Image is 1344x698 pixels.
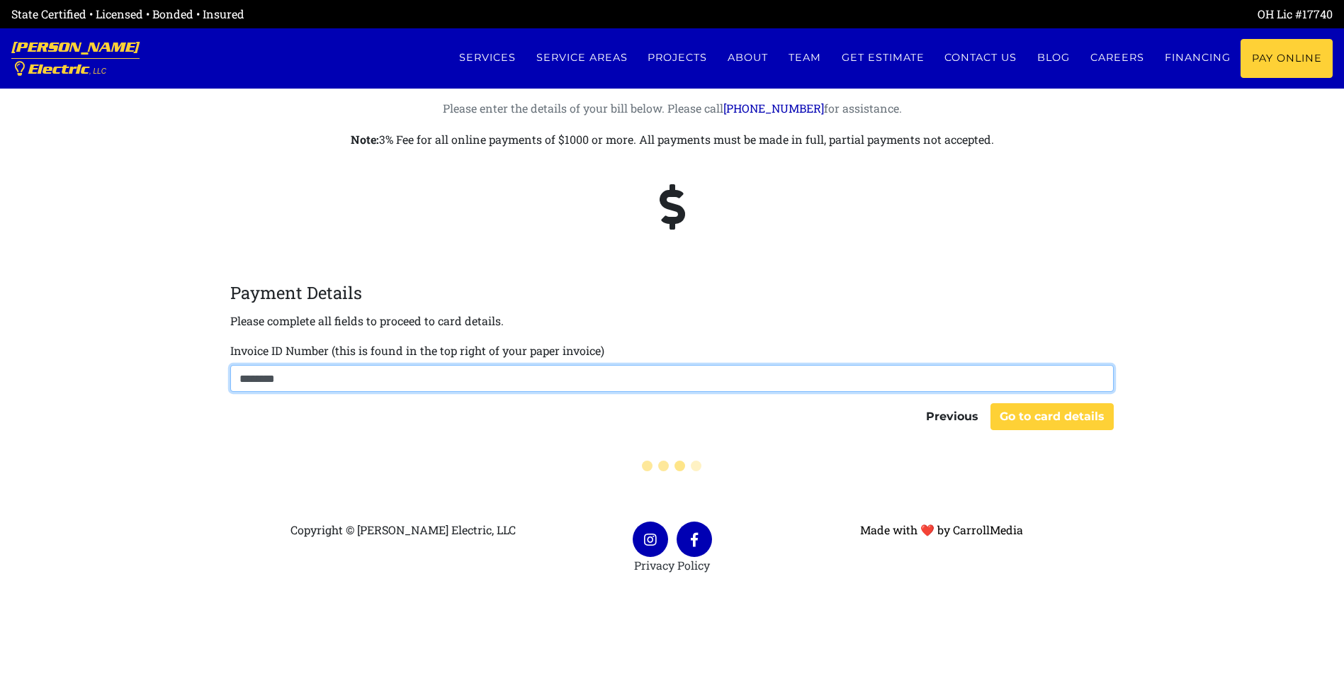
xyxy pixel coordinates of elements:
[860,522,1023,537] a: Made with ❤ by CarrollMedia
[11,6,672,23] div: State Certified • Licensed • Bonded • Insured
[1154,39,1241,77] a: Financing
[89,67,106,75] span: , LLC
[526,39,638,77] a: Service Areas
[917,403,988,430] button: Previous
[11,28,140,89] a: [PERSON_NAME] Electric, LLC
[279,98,1066,118] p: Please enter the details of your bill below. Please call for assistance.
[1080,39,1155,77] a: Careers
[279,130,1066,150] p: 3% Fee for all online payments of $1000 or more. All payments must be made in full, partial payme...
[351,132,379,147] strong: Note:
[1027,39,1080,77] a: Blog
[779,39,832,77] a: Team
[990,403,1114,430] button: Go to card details
[634,558,710,573] a: Privacy Policy
[230,342,604,359] label: Invoice ID Number (this is found in the top right of your paper invoice)
[934,39,1027,77] a: Contact us
[672,6,1333,23] div: OH Lic #17740
[448,39,526,77] a: Services
[290,522,516,537] span: Copyright © [PERSON_NAME] Electric, LLC
[831,39,934,77] a: Get estimate
[1241,39,1333,78] a: Pay Online
[718,39,779,77] a: About
[230,311,504,331] p: Please complete all fields to proceed to card details.
[723,101,824,116] a: [PHONE_NUMBER]
[638,39,718,77] a: Projects
[230,280,1114,305] legend: Payment Details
